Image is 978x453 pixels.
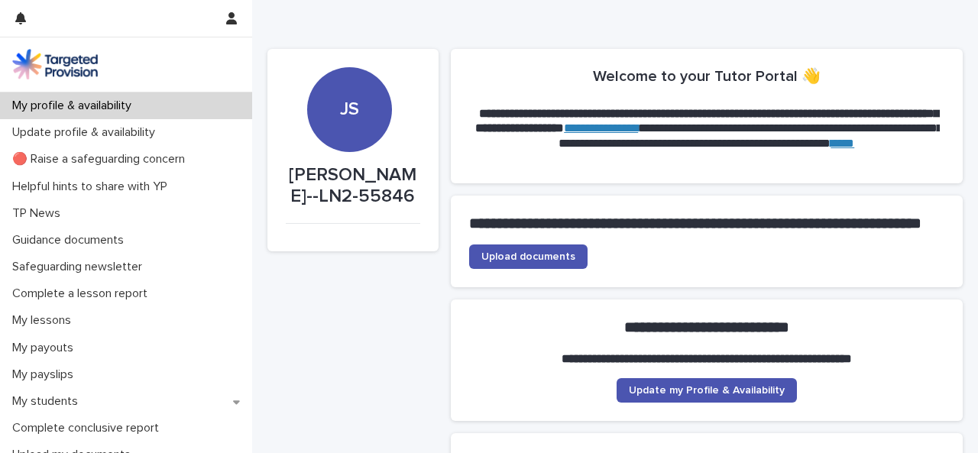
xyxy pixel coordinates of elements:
p: TP News [6,206,73,221]
p: Complete a lesson report [6,286,160,301]
p: Safeguarding newsletter [6,260,154,274]
p: My profile & availability [6,99,144,113]
p: My students [6,394,90,409]
img: M5nRWzHhSzIhMunXDL62 [12,49,98,79]
a: Update my Profile & Availability [617,378,797,403]
span: Upload documents [481,251,575,262]
p: My payslips [6,367,86,382]
p: Guidance documents [6,233,136,248]
span: Update my Profile & Availability [629,385,785,396]
a: Upload documents [469,244,588,269]
p: 🔴 Raise a safeguarding concern [6,152,197,167]
p: My lessons [6,313,83,328]
p: Update profile & availability [6,125,167,140]
h2: Welcome to your Tutor Portal 👋 [593,67,821,86]
div: JS [307,14,392,120]
p: Helpful hints to share with YP [6,180,180,194]
p: [PERSON_NAME]--LN2-55846 [286,164,420,209]
p: Complete conclusive report [6,421,171,435]
p: My payouts [6,341,86,355]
